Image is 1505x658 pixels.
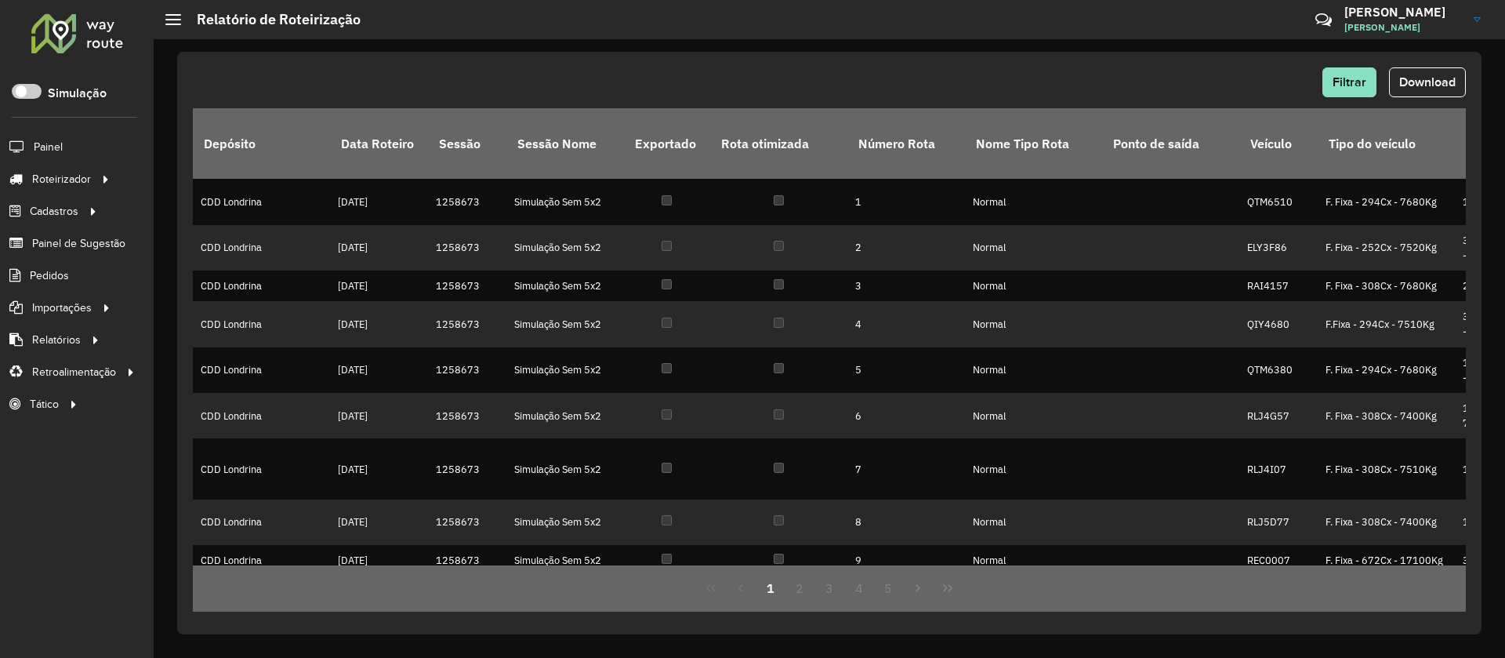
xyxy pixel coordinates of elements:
[965,393,1102,438] td: Normal
[965,225,1102,271] td: Normal
[1239,347,1318,393] td: QTM6380
[506,438,624,500] td: Simulação Sem 5x2
[428,500,506,545] td: 1258673
[965,438,1102,500] td: Normal
[847,545,965,576] td: 9
[903,573,933,603] button: Next Page
[428,108,506,179] th: Sessão
[1239,301,1318,347] td: QIY4680
[193,301,330,347] td: CDD Londrina
[1318,438,1455,500] td: F. Fixa - 308Cx - 7510Kg
[710,108,847,179] th: Rota otimizada
[1399,75,1456,89] span: Download
[193,347,330,393] td: CDD Londrina
[1239,393,1318,438] td: RLJ4G57
[624,108,710,179] th: Exportado
[1333,75,1366,89] span: Filtrar
[428,545,506,576] td: 1258673
[32,235,125,252] span: Painel de Sugestão
[506,545,624,576] td: Simulação Sem 5x2
[1239,179,1318,224] td: QTM6510
[506,393,624,438] td: Simulação Sem 5x2
[965,108,1102,179] th: Nome Tipo Rota
[965,545,1102,576] td: Normal
[1318,179,1455,224] td: F. Fixa - 294Cx - 7680Kg
[193,271,330,301] td: CDD Londrina
[1318,225,1455,271] td: F. Fixa - 252Cx - 7520Kg
[181,11,361,28] h2: Relatório de Roteirização
[1102,108,1239,179] th: Ponto de saída
[785,573,814,603] button: 2
[30,203,78,220] span: Cadastros
[1239,500,1318,545] td: RLJ5D77
[1239,438,1318,500] td: RLJ4I07
[428,393,506,438] td: 1258673
[1344,5,1462,20] h3: [PERSON_NAME]
[193,108,330,179] th: Depósito
[844,573,874,603] button: 4
[1344,20,1462,35] span: [PERSON_NAME]
[193,500,330,545] td: CDD Londrina
[1239,545,1318,576] td: REC0007
[330,347,428,393] td: [DATE]
[874,573,904,603] button: 5
[330,438,428,500] td: [DATE]
[965,179,1102,224] td: Normal
[48,84,107,103] label: Simulação
[193,438,330,500] td: CDD Londrina
[428,438,506,500] td: 1258673
[330,179,428,224] td: [DATE]
[30,396,59,413] span: Tático
[506,347,624,393] td: Simulação Sem 5x2
[34,139,63,155] span: Painel
[1318,500,1455,545] td: F. Fixa - 308Cx - 7400Kg
[506,108,624,179] th: Sessão Nome
[30,267,69,284] span: Pedidos
[1318,347,1455,393] td: F. Fixa - 294Cx - 7680Kg
[1239,225,1318,271] td: ELY3F86
[428,347,506,393] td: 1258673
[847,347,965,393] td: 5
[1239,108,1318,179] th: Veículo
[193,393,330,438] td: CDD Londrina
[1318,393,1455,438] td: F. Fixa - 308Cx - 7400Kg
[965,500,1102,545] td: Normal
[506,271,624,301] td: Simulação Sem 5x2
[32,171,91,187] span: Roteirizador
[506,301,624,347] td: Simulação Sem 5x2
[330,271,428,301] td: [DATE]
[330,393,428,438] td: [DATE]
[965,347,1102,393] td: Normal
[1318,545,1455,576] td: F. Fixa - 672Cx - 17100Kg
[428,301,506,347] td: 1258673
[330,225,428,271] td: [DATE]
[32,364,116,380] span: Retroalimentação
[330,108,428,179] th: Data Roteiro
[428,225,506,271] td: 1258673
[506,225,624,271] td: Simulação Sem 5x2
[193,179,330,224] td: CDD Londrina
[1307,3,1340,37] a: Contato Rápido
[1318,271,1455,301] td: F. Fixa - 308Cx - 7680Kg
[1318,108,1455,179] th: Tipo do veículo
[330,545,428,576] td: [DATE]
[1318,301,1455,347] td: F.Fixa - 294Cx - 7510Kg
[933,573,963,603] button: Last Page
[847,225,965,271] td: 2
[428,179,506,224] td: 1258673
[1389,67,1466,97] button: Download
[847,271,965,301] td: 3
[506,179,624,224] td: Simulação Sem 5x2
[32,300,92,316] span: Importações
[193,545,330,576] td: CDD Londrina
[756,573,785,603] button: 1
[965,301,1102,347] td: Normal
[1239,271,1318,301] td: RAI4157
[847,108,965,179] th: Número Rota
[428,271,506,301] td: 1258673
[847,179,965,224] td: 1
[847,301,965,347] td: 4
[847,500,965,545] td: 8
[847,438,965,500] td: 7
[32,332,81,348] span: Relatórios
